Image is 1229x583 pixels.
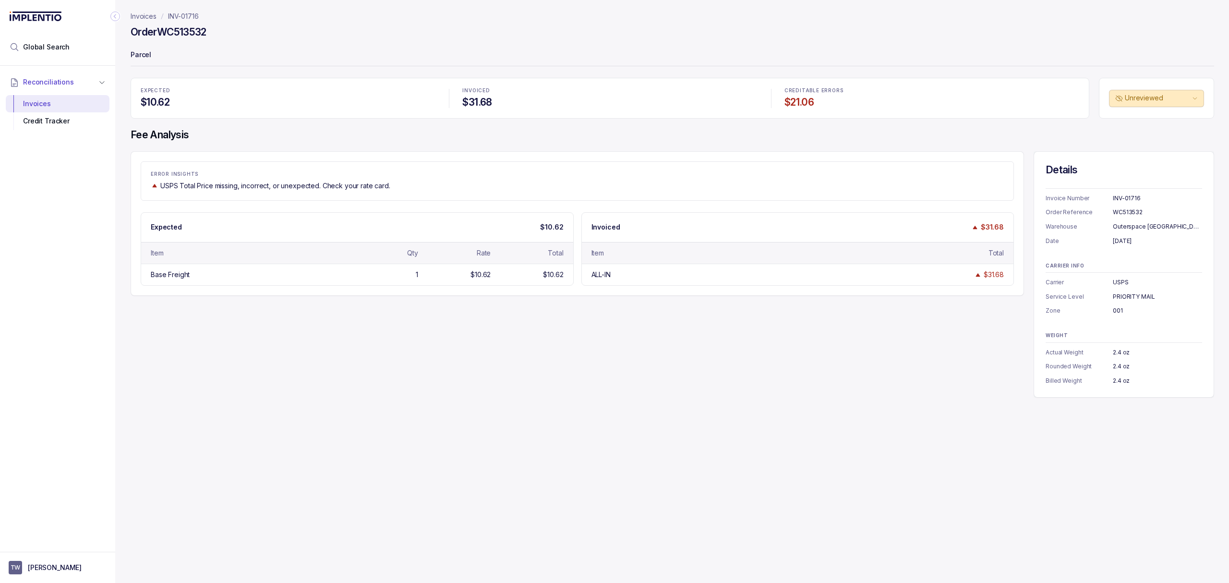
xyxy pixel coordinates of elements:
[168,12,199,21] a: INV-01716
[23,77,74,87] span: Reconciliations
[1113,362,1202,371] div: 2.4 oz
[477,248,491,258] div: Rate
[131,12,199,21] nav: breadcrumb
[1109,90,1204,107] button: Unreviewed
[151,171,1004,177] p: ERROR INSIGHTS
[13,112,102,130] div: Credit Tracker
[1113,348,1202,357] div: 2.4 oz
[1046,333,1202,339] p: WEIGHT
[1113,376,1202,386] div: 2.4 oz
[141,96,435,109] h4: $10.62
[1046,362,1113,371] p: Rounded Weight
[1113,194,1202,203] div: INV-01716
[151,222,182,232] p: Expected
[131,25,206,39] h4: Order WC513532
[1046,306,1113,316] p: Zone
[591,248,604,258] div: Item
[543,270,563,279] div: $10.62
[109,11,121,22] div: Collapse Icon
[1046,194,1113,203] p: Invoice Number
[548,248,563,258] div: Total
[1113,306,1202,316] div: 001
[1113,278,1202,287] div: USPS
[1046,348,1113,357] p: Actual Weight
[9,561,107,574] button: User initials[PERSON_NAME]
[151,182,158,189] img: trend image
[1046,292,1113,302] p: Service Level
[784,88,1079,94] p: CREDITABLE ERRORS
[6,93,109,132] div: Reconciliations
[462,96,757,109] h4: $31.68
[470,270,491,279] div: $10.62
[131,128,1214,142] h4: Fee Analysis
[591,222,620,232] p: Invoiced
[591,270,611,279] div: ALL-IN
[13,95,102,112] div: Invoices
[1125,93,1190,103] p: Unreviewed
[1046,222,1113,231] p: Warehouse
[974,271,982,279] img: trend image
[1113,292,1202,302] div: PRIORITY MAIL
[462,88,757,94] p: INVOICED
[1113,207,1202,217] div: WC513532
[1046,376,1113,386] p: Billed Weight
[28,563,82,572] p: [PERSON_NAME]
[131,46,1214,65] p: Parcel
[131,12,157,21] a: Invoices
[6,72,109,93] button: Reconciliations
[151,270,190,279] div: Base Freight
[141,88,435,94] p: EXPECTED
[981,222,1004,232] p: $31.68
[1046,236,1113,246] p: Date
[971,224,979,231] img: trend image
[151,248,163,258] div: Item
[407,248,418,258] div: Qty
[540,222,563,232] p: $10.62
[1113,236,1202,246] div: [DATE]
[1046,207,1113,217] p: Order Reference
[784,96,1079,109] h4: $21.06
[416,270,418,279] div: 1
[1113,222,1202,231] div: Outerspace [GEOGRAPHIC_DATA]
[988,248,1004,258] div: Total
[1046,278,1113,287] p: Carrier
[1046,163,1202,177] h4: Details
[1046,263,1202,269] p: CARRIER INFO
[23,42,70,52] span: Global Search
[160,181,390,191] p: USPS Total Price missing, incorrect, or unexpected. Check your rate card.
[9,561,22,574] span: User initials
[984,270,1004,279] div: $31.68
